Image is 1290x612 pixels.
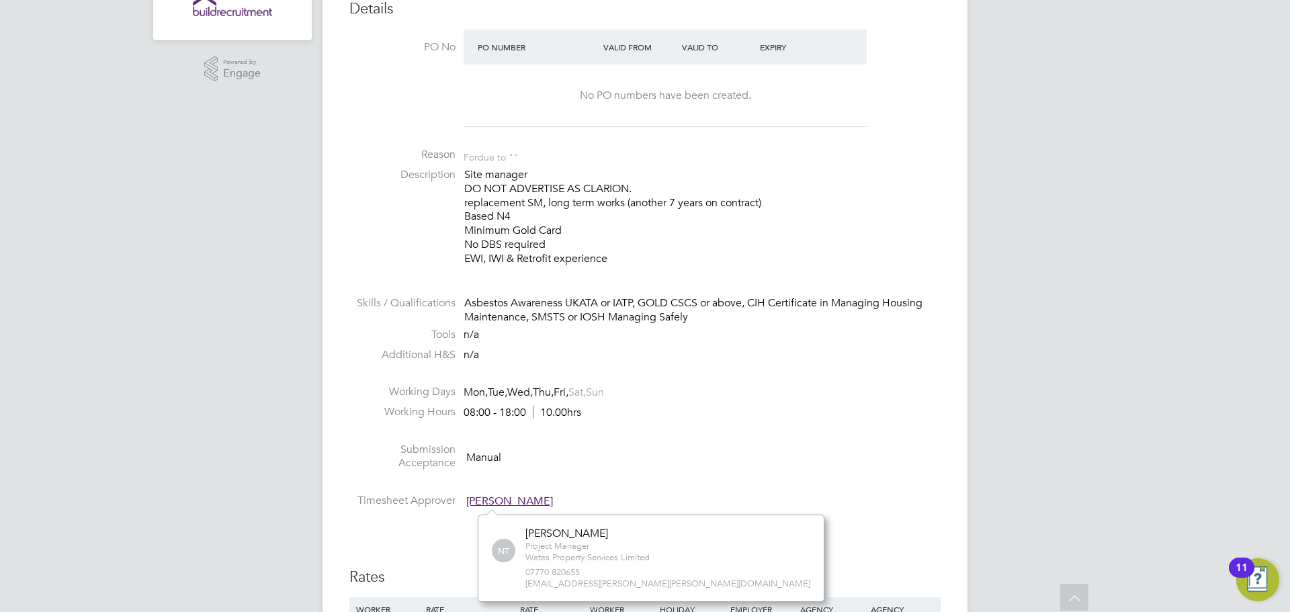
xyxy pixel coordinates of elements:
[533,406,581,419] span: 10.00hrs
[1236,568,1248,585] div: 11
[1236,558,1279,601] button: Open Resource Center, 11 new notifications
[679,35,757,59] div: Valid To
[349,443,456,471] label: Submission Acceptance
[349,348,456,362] label: Additional H&S
[533,386,554,399] span: Thu,
[464,328,479,341] span: n/a
[586,386,604,399] span: Sun
[464,168,941,266] p: Site manager DO NOT ADVERTISE AS CLARION. replacement SM, long term works (another 7 years on con...
[204,56,261,82] a: Powered byEngage
[525,578,810,590] span: [EMAIL_ADDRESS][PERSON_NAME][PERSON_NAME][DOMAIN_NAME]
[349,148,456,162] label: Reason
[492,539,515,563] span: NT
[223,68,261,79] span: Engage
[525,527,650,541] div: [PERSON_NAME]
[464,296,941,324] div: Asbestos Awareness UKATA or IATP, GOLD CSCS or above, CIH Certificate in Managing Housing Mainten...
[349,494,456,508] label: Timesheet Approver
[223,56,261,68] span: Powered by
[464,148,518,163] div: For due to ""
[464,406,581,420] div: 08:00 - 18:00
[466,450,501,464] span: Manual
[488,386,507,399] span: Tue,
[525,552,650,564] span: Wates Property Services Limited
[349,40,456,54] label: PO No
[349,168,456,182] label: Description
[568,386,586,399] span: Sat,
[349,568,941,587] h3: Rates
[554,386,568,399] span: Fri,
[507,386,533,399] span: Wed,
[349,405,456,419] label: Working Hours
[466,494,553,508] span: [PERSON_NAME]
[757,35,835,59] div: Expiry
[477,89,853,103] div: No PO numbers have been created.
[349,328,456,342] label: Tools
[525,567,810,578] span: 07770 820655
[349,385,456,399] label: Working Days
[464,348,479,361] span: n/a
[464,386,488,399] span: Mon,
[349,296,456,310] label: Skills / Qualifications
[474,35,600,59] div: PO Number
[525,541,650,552] span: Project Manager
[600,35,679,59] div: Valid From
